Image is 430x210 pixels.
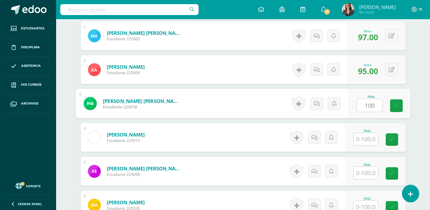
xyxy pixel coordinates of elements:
input: 0-100.0 [353,133,378,145]
a: [PERSON_NAME] [107,199,145,206]
div: Nota: [358,63,378,67]
span: Cerrar panel [18,202,42,206]
div: Nota [353,129,381,133]
span: 17 [324,8,331,15]
span: Estudiante 224068 [107,172,183,177]
img: 15855d1b87c21bed4c6303a180247638.png [342,3,354,16]
input: Busca un usuario... [60,4,199,15]
input: 0-100.0 [357,99,382,112]
span: Estudiante 223058 [103,104,181,110]
div: Nota: [358,29,378,33]
span: Mi Perfil [359,10,396,15]
span: Asistencia [21,63,41,68]
div: Nota [356,95,385,98]
a: Mis cursos [5,75,51,94]
input: 0-100.0 [353,167,378,179]
span: Estudiante 225063 [107,36,183,42]
a: Disciplina [5,38,51,57]
img: 3cb4858675dfcb9c083d0dd86c052e7d.png [84,97,97,110]
a: Estudiantes [5,19,51,38]
img: a441461d46f117df85d5b85457d74ec8.png [88,131,101,144]
span: Estudiante 225006 [107,70,145,75]
span: Estudiantes [21,26,44,31]
div: Nota [353,163,381,167]
a: Soporte [8,181,48,190]
img: ca9488c0bab8a5b2b2889e8e1b6768f2.png [88,63,101,76]
div: Nota [353,197,381,200]
a: Asistencia [5,57,51,76]
span: [PERSON_NAME] [359,4,396,10]
a: [PERSON_NAME] [107,131,145,138]
span: 97.00 [358,32,378,43]
img: 45a546a58a87ce8f4577968ca7b61b1e.png [88,165,101,178]
img: b6ddece8de7dc558956b4a2c5b507958.png [88,29,101,42]
a: [PERSON_NAME] [PERSON_NAME] [103,97,181,104]
span: Mis cursos [21,82,41,87]
span: Estudiante 225014 [107,138,145,143]
span: Disciplina [21,45,40,50]
a: [PERSON_NAME] [PERSON_NAME] [107,165,183,172]
span: 95.00 [358,66,378,76]
a: [PERSON_NAME] [PERSON_NAME] [107,30,183,36]
a: [PERSON_NAME] [107,64,145,70]
span: Archivos [21,101,38,106]
span: Soporte [26,184,41,188]
a: Archivos [5,94,51,113]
